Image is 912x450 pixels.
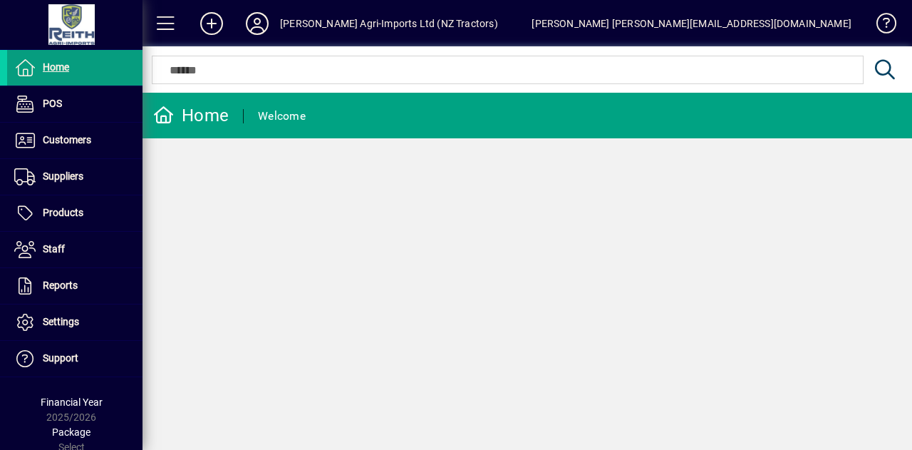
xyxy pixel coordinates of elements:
a: Staff [7,232,142,267]
a: POS [7,86,142,122]
a: Knowledge Base [866,3,894,49]
span: Support [43,352,78,364]
span: Settings [43,316,79,327]
div: [PERSON_NAME] Agri-Imports Ltd (NZ Tractors) [280,12,498,35]
a: Settings [7,305,142,340]
div: Welcome [258,105,306,128]
span: POS [43,98,62,109]
span: Products [43,207,83,218]
span: Financial Year [41,397,103,408]
a: Customers [7,123,142,158]
span: Package [52,426,90,438]
button: Profile [234,11,280,36]
span: Suppliers [43,170,83,182]
button: Add [189,11,234,36]
span: Staff [43,243,65,255]
span: Home [43,61,69,73]
div: Home [153,104,229,127]
span: Reports [43,280,78,291]
div: [PERSON_NAME] [PERSON_NAME][EMAIL_ADDRESS][DOMAIN_NAME] [532,12,851,35]
span: Customers [43,134,91,145]
a: Products [7,195,142,231]
a: Support [7,341,142,377]
a: Suppliers [7,159,142,195]
a: Reports [7,268,142,304]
